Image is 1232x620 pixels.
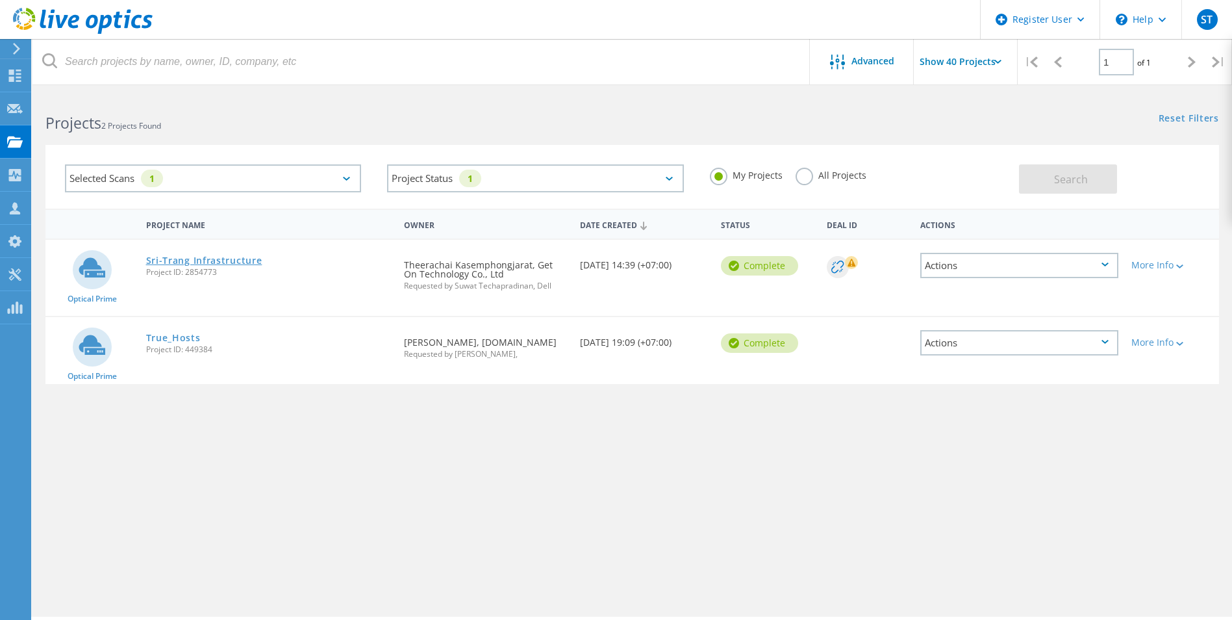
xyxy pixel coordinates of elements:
a: Live Optics Dashboard [13,27,153,36]
div: [DATE] 19:09 (+07:00) [573,317,714,360]
div: 1 [141,170,163,187]
a: Sri-Trang Infrastructure [146,256,262,265]
span: 2 Projects Found [101,120,161,131]
button: Search [1019,164,1117,194]
svg: \n [1116,14,1127,25]
div: [DATE] 14:39 (+07:00) [573,240,714,283]
div: Complete [721,333,798,353]
span: Optical Prime [68,295,117,303]
div: Owner [397,212,573,236]
a: Reset Filters [1159,114,1219,125]
div: Deal Id [820,212,914,236]
div: 1 [459,170,481,187]
div: Complete [721,256,798,276]
div: [PERSON_NAME], [DOMAIN_NAME] [397,317,573,371]
span: Requested by Suwat Techapradinan, Dell [404,282,567,290]
input: Search projects by name, owner, ID, company, etc [32,39,811,84]
div: Date Created [573,212,714,237]
div: More Info [1131,261,1213,270]
label: My Projects [710,168,783,180]
span: Advanced [851,57,894,66]
div: More Info [1131,338,1213,347]
div: Actions [914,212,1125,236]
span: Search [1054,172,1088,187]
b: Projects [45,112,101,133]
span: Optical Prime [68,372,117,380]
span: of 1 [1137,57,1151,68]
span: Requested by [PERSON_NAME], [404,350,567,358]
div: Status [714,212,820,236]
label: All Projects [796,168,866,180]
span: Project ID: 449384 [146,346,392,354]
div: Actions [920,330,1118,355]
span: Project ID: 2854773 [146,268,392,276]
div: Theerachai Kasemphongjarat, Get On Technology Co., Ltd [397,240,573,303]
div: | [1018,39,1044,85]
span: ST [1201,14,1213,25]
div: Project Status [387,164,683,192]
a: True_Hosts [146,333,201,342]
div: Actions [920,253,1118,278]
div: Project Name [140,212,398,236]
div: | [1205,39,1232,85]
div: Selected Scans [65,164,361,192]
